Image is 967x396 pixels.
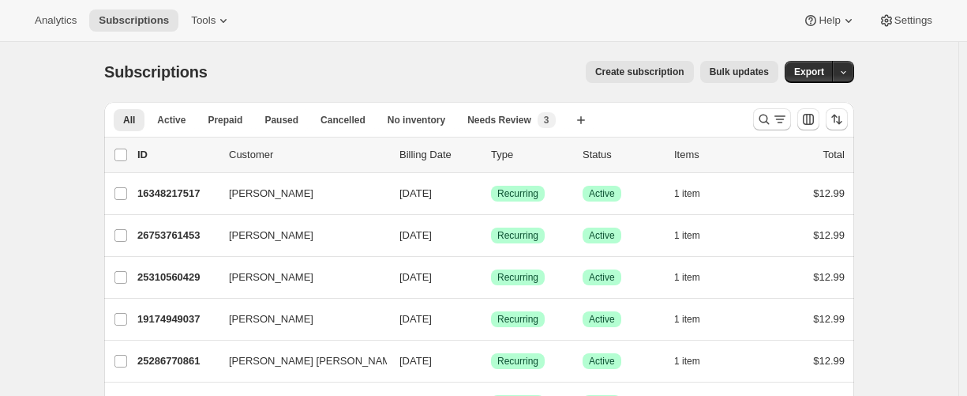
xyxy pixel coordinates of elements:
button: 1 item [674,308,718,330]
span: Export [794,66,824,78]
span: $12.99 [813,271,845,283]
button: [PERSON_NAME] [PERSON_NAME] [219,349,377,374]
span: $12.99 [813,187,845,199]
p: 16348217517 [137,186,216,202]
button: Help [793,9,865,32]
button: Bulk updates [700,61,778,83]
span: $12.99 [813,355,845,367]
button: [PERSON_NAME] [219,307,377,332]
button: [PERSON_NAME] [219,223,377,248]
button: Settings [869,9,942,32]
span: Recurring [497,229,538,242]
span: Prepaid [208,114,242,126]
p: Status [583,147,662,163]
span: Active [157,114,186,126]
span: Create subscription [595,66,684,78]
span: Settings [894,14,932,27]
p: 26753761453 [137,228,216,243]
span: No inventory [388,114,445,126]
span: [DATE] [399,187,432,199]
span: 1 item [674,313,700,326]
span: Needs Review [467,114,531,126]
p: Total [823,147,845,163]
span: $12.99 [813,229,845,241]
span: Active [589,229,615,242]
span: [PERSON_NAME] [229,228,313,243]
span: [DATE] [399,355,432,367]
div: 26753761453[PERSON_NAME][DATE]SuccessRecurringSuccessActive1 item$12.99 [137,224,845,247]
p: Customer [229,147,387,163]
span: [DATE] [399,229,432,241]
div: 16348217517[PERSON_NAME][DATE]SuccessRecurringSuccessActive1 item$12.99 [137,183,845,205]
button: Create subscription [586,61,694,83]
span: 1 item [674,187,700,200]
p: 19174949037 [137,311,216,327]
span: Active [589,271,615,284]
span: Bulk updates [710,66,769,78]
span: [DATE] [399,271,432,283]
span: All [123,114,135,126]
span: [DATE] [399,313,432,325]
span: [PERSON_NAME] [PERSON_NAME] [229,353,400,369]
button: Sort the results [826,108,848,130]
span: Active [589,313,615,326]
button: [PERSON_NAME] [219,265,377,290]
button: [PERSON_NAME] [219,181,377,206]
span: Subscriptions [99,14,169,27]
div: 19174949037[PERSON_NAME][DATE]SuccessRecurringSuccessActive1 item$12.99 [137,308,845,330]
span: Active [589,355,615,368]
span: Help [819,14,840,27]
span: Recurring [497,313,538,326]
span: 1 item [674,355,700,368]
span: [PERSON_NAME] [229,186,313,202]
span: Recurring [497,187,538,200]
button: 1 item [674,350,718,372]
span: 1 item [674,271,700,284]
span: 1 item [674,229,700,242]
span: Recurring [497,355,538,368]
span: 3 [544,114,549,126]
span: Active [589,187,615,200]
button: 1 item [674,183,718,205]
button: Tools [182,9,241,32]
span: Tools [191,14,216,27]
button: 1 item [674,266,718,289]
p: ID [137,147,216,163]
span: [PERSON_NAME] [229,311,313,327]
button: Analytics [25,9,86,32]
button: Subscriptions [89,9,178,32]
button: Customize table column order and visibility [797,108,819,130]
div: IDCustomerBilling DateTypeStatusItemsTotal [137,147,845,163]
button: Search and filter results [753,108,791,130]
span: Subscriptions [104,63,208,81]
div: Items [674,147,753,163]
div: Type [491,147,570,163]
span: Cancelled [320,114,365,126]
span: Paused [264,114,298,126]
span: Analytics [35,14,77,27]
p: 25286770861 [137,353,216,369]
p: Billing Date [399,147,478,163]
div: 25310560429[PERSON_NAME][DATE]SuccessRecurringSuccessActive1 item$12.99 [137,266,845,289]
span: [PERSON_NAME] [229,270,313,285]
button: 1 item [674,224,718,247]
span: $12.99 [813,313,845,325]
p: 25310560429 [137,270,216,285]
button: Export [785,61,834,83]
div: 25286770861[PERSON_NAME] [PERSON_NAME][DATE]SuccessRecurringSuccessActive1 item$12.99 [137,350,845,372]
button: Create new view [568,109,594,131]
span: Recurring [497,271,538,284]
